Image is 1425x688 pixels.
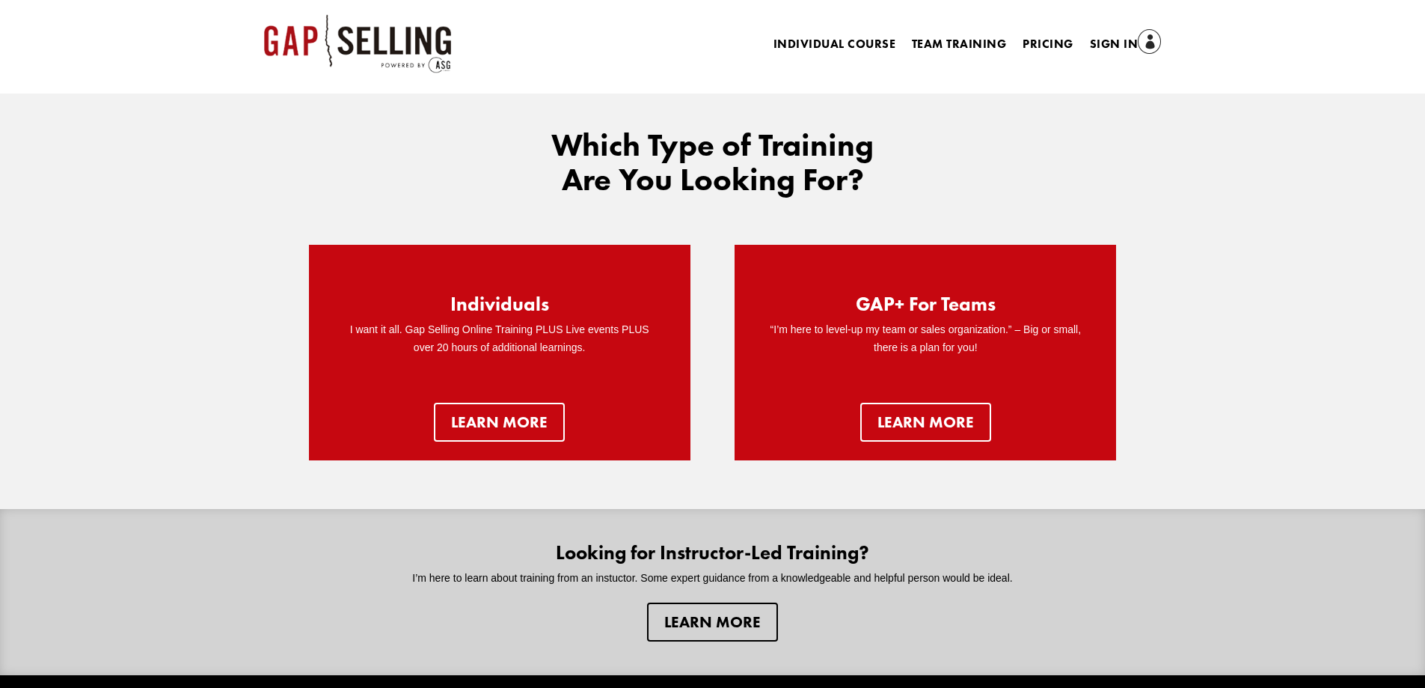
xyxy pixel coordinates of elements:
[912,39,1006,55] a: Team Training
[384,543,1041,570] h2: Looking for Instructor-Led Training?
[764,321,1086,357] p: “I’m here to level-up my team or sales organization.” – Big or small, there is a plan for you!
[860,403,991,442] a: learn more
[384,570,1041,588] p: I’m here to learn about training from an instuctor. Some expert guidance from a knowledgeable and...
[647,603,778,642] a: Learn more
[526,128,900,204] h2: Which Type of Training Are You Looking For?
[339,321,661,357] p: I want it all. Gap Selling Online Training PLUS Live events PLUS over 20 hours of additional lear...
[773,39,895,55] a: Individual Course
[856,294,996,321] h2: GAP+ For Teams
[434,403,565,442] a: Learn more
[1023,39,1073,55] a: Pricing
[450,294,549,321] h2: Individuals
[1090,34,1162,55] a: Sign In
